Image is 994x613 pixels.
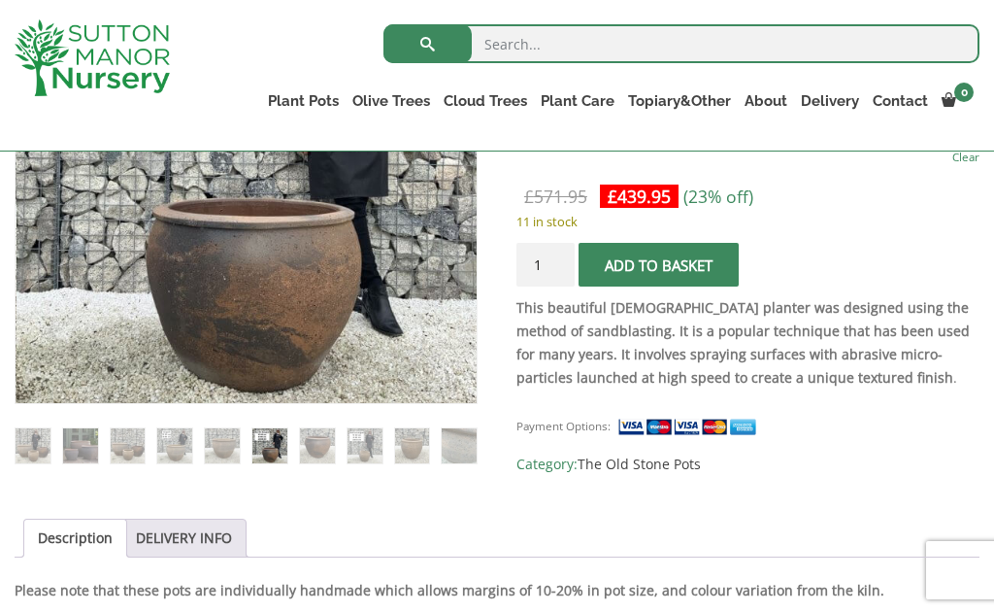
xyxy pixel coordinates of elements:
span: (23% off) [683,185,753,208]
a: Cloud Trees [437,87,534,115]
a: Description [38,520,113,557]
button: Add to basket [579,243,739,287]
bdi: 439.95 [608,185,671,208]
span: £ [608,185,617,208]
img: The Ha Long Bay Old Stone Plant Pots - Image 8 [348,428,382,463]
img: logo [15,19,170,96]
a: Olive Trees [346,87,437,115]
p: . [516,296,979,390]
a: Delivery [794,87,866,115]
small: Payment Options: [516,419,611,433]
img: The Ha Long Bay Old Stone Plant Pots - Image 4 [157,428,192,463]
input: Product quantity [516,243,575,287]
a: DELIVERY INFO [136,520,232,557]
a: Plant Care [534,87,621,115]
img: The Ha Long Bay Old Stone Plant Pots - Image 3 [111,428,146,463]
span: Category: [516,453,979,476]
a: Clear options [952,144,979,171]
a: Topiary&Other [621,87,738,115]
img: The Ha Long Bay Old Stone Plant Pots - Image 7 [300,428,335,463]
a: Contact [866,87,935,115]
input: Search... [383,24,979,63]
a: The Old Stone Pots [578,455,701,473]
span: 0 [954,83,974,102]
img: payment supported [617,417,763,437]
a: About [738,87,794,115]
img: The Ha Long Bay Old Stone Plant Pots - Image 6 [252,428,287,463]
strong: This beautiful [DEMOGRAPHIC_DATA] planter was designed using the method of sandblasting. It is a ... [516,298,970,387]
img: The Ha Long Bay Old Stone Plant Pots - Image 10 [442,428,477,463]
img: The Ha Long Bay Old Stone Plant Pots - Image 9 [395,428,430,463]
img: The Ha Long Bay Old Stone Plant Pots [16,428,50,463]
span: £ [524,185,534,208]
a: 0 [935,87,979,115]
img: The Ha Long Bay Old Stone Plant Pots - Image 5 [205,428,240,463]
img: The Ha Long Bay Old Stone Plant Pots - Image 2 [63,428,98,463]
a: Plant Pots [261,87,346,115]
p: 11 in stock [516,210,979,233]
bdi: 571.95 [524,185,587,208]
strong: Please note that these pots are individually handmade which allows margins of 10-20% in pot size,... [15,581,884,599]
